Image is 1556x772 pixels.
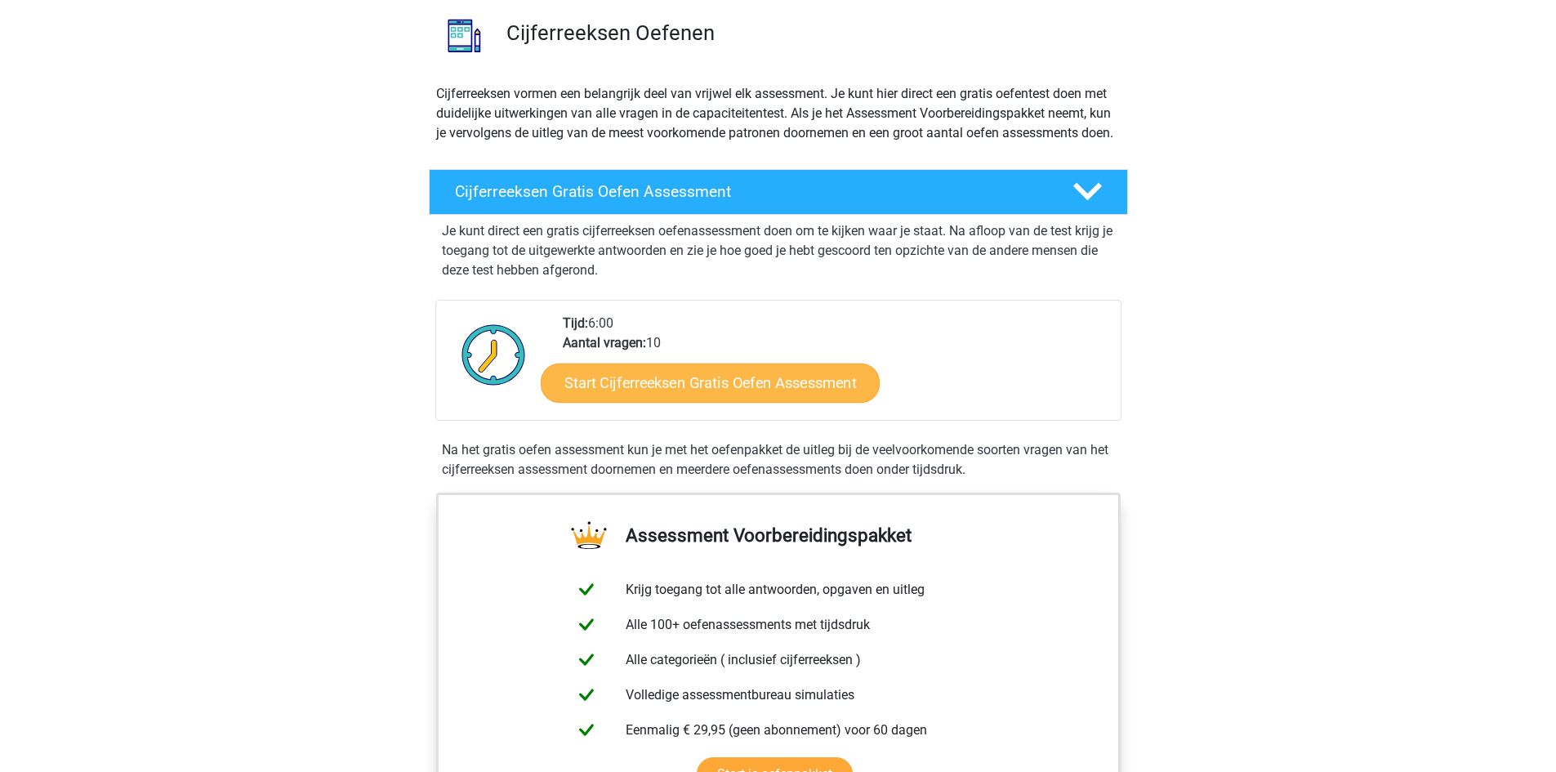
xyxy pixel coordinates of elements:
div: 6:00 10 [551,314,1120,420]
img: cijferreeksen [430,1,499,70]
h4: Cijferreeksen Gratis Oefen Assessment [455,182,1046,201]
h3: Cijferreeksen Oefenen [506,20,1115,46]
img: Klok [453,314,535,395]
a: Cijferreeksen Gratis Oefen Assessment [422,169,1135,215]
div: Na het gratis oefen assessment kun je met het oefenpakket de uitleg bij de veelvoorkomende soorte... [435,440,1121,480]
b: Aantal vragen: [563,335,646,350]
p: Je kunt direct een gratis cijferreeksen oefenassessment doen om te kijken waar je staat. Na afloo... [442,221,1115,280]
a: Start Cijferreeksen Gratis Oefen Assessment [541,363,880,402]
p: Cijferreeksen vormen een belangrijk deel van vrijwel elk assessment. Je kunt hier direct een grat... [436,84,1121,143]
b: Tijd: [563,315,588,331]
